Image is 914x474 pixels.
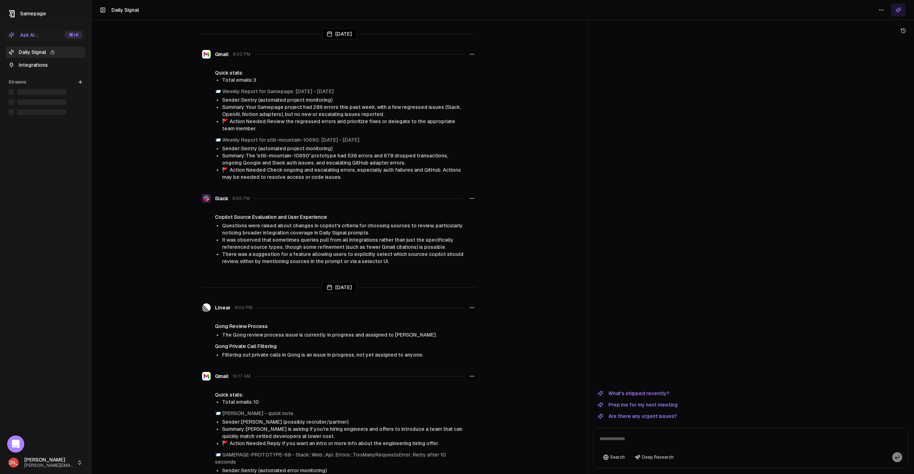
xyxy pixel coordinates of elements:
button: Are there any urgent issues? [593,412,681,420]
div: ⌘ +K [65,31,82,39]
span: It was observed that sometimes queries pull from all integrations rather than just the specifical... [222,237,453,250]
button: [PERSON_NAME][PERSON_NAME][PERSON_NAME][EMAIL_ADDRESS] [6,454,85,471]
button: What's shipped recently? [593,389,674,398]
li: Action Needed: Review the regressed errors and prioritize fixes or delegate to the appropriate te... [222,118,463,132]
span: [PERSON_NAME][EMAIL_ADDRESS] [24,463,74,468]
span: envelope [215,89,221,94]
span: 8:00 PM [233,51,250,57]
div: Ask AI... [9,31,38,39]
div: Open Intercom Messenger [7,435,24,453]
img: Gmail [202,372,211,380]
span: envelope [215,452,221,458]
li: Summary: The 'still-mountain-10690' prototype had 536 errors and 678 dropped transactions, ongoin... [222,152,463,166]
a: SAMEPAGE-PROTOTYPE-68 - Slack::Web::Api::Errors::TooManyRequestsError: Retry after 10 seconds [215,452,446,465]
button: Search [599,452,628,462]
span: flag [222,440,228,446]
div: [DATE] [322,282,357,293]
a: Weekly Report for still-mountain-10690: [DATE] - [DATE] [222,137,360,143]
li: Sender: Sentry (automated project monitoring) [222,96,463,104]
span: Samepage [20,11,46,16]
li: Total emails: 3 [222,76,463,84]
span: The Gong review process issue is currently in progress and assigned to [PERSON_NAME]. [222,332,437,338]
div: Quick stats: [215,391,463,398]
span: Questions were raised about changes in copilot's criteria for choosing sources to review, particu... [222,223,463,236]
span: [PERSON_NAME] [24,457,74,463]
h4: Copilot Source Evaluation and User Experience [215,213,463,221]
span: envelope [215,410,221,416]
h4: Gong Review Process [215,323,463,330]
button: Ask AI...⌘+K [6,29,85,41]
a: [PERSON_NAME] - quick note [222,410,293,416]
li: Summary: Your Samepage project had 289 errors this past week, with a few regressed issues (Slack,... [222,104,463,118]
span: 10:17 AM [233,373,250,379]
h4: Gong Private Call Filtering [215,343,463,350]
div: Streams [6,76,85,88]
span: [PERSON_NAME] [9,458,19,468]
li: Action Needed: Check ongoing and escalating errors, especially auth failures and GitHub. Actions ... [222,166,463,181]
h1: Daily Signal [111,6,139,14]
span: 8:00 PM [235,305,252,311]
button: Deep Research [631,452,677,462]
span: Gmail [215,373,228,380]
li: Sender: Sentry (automated project monitoring) [222,145,463,152]
button: Prep me for my next meeting [593,400,682,409]
img: Linear [202,303,211,312]
img: Slack [202,194,211,203]
li: Action Needed: Reply if you want an intro or more info about the engineering hiring offer. [222,440,463,447]
li: Sender: Sentry (automated error monitoring) [222,467,463,474]
a: Integrations [6,59,85,71]
span: 8:00 PM [232,196,250,201]
li: Total emails: 10 [222,398,463,405]
div: Quick stats: [215,69,463,76]
span: Linear [215,304,231,311]
a: Daily Signal [6,46,85,58]
li: Sender: [PERSON_NAME] (possibly recruiter/partner) [222,418,463,425]
img: Gmail [202,50,211,59]
span: Gmail [215,51,228,58]
span: flag [222,167,228,173]
a: Weekly Report for Samepage: [DATE] - [DATE] [222,89,334,94]
span: Slack [215,195,228,202]
span: flag [222,118,228,124]
span: There was a suggestion for a feature allowing users to explicitly select which sources copilot sh... [222,251,463,264]
span: Filtering out private calls in Gong is an issue in progress, not yet assigned to anyone. [222,352,423,358]
li: Summary: [PERSON_NAME] is asking if you're hiring engineers and offers to introduce a team that c... [222,425,463,440]
span: envelope [215,137,221,143]
div: [DATE] [322,29,357,39]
